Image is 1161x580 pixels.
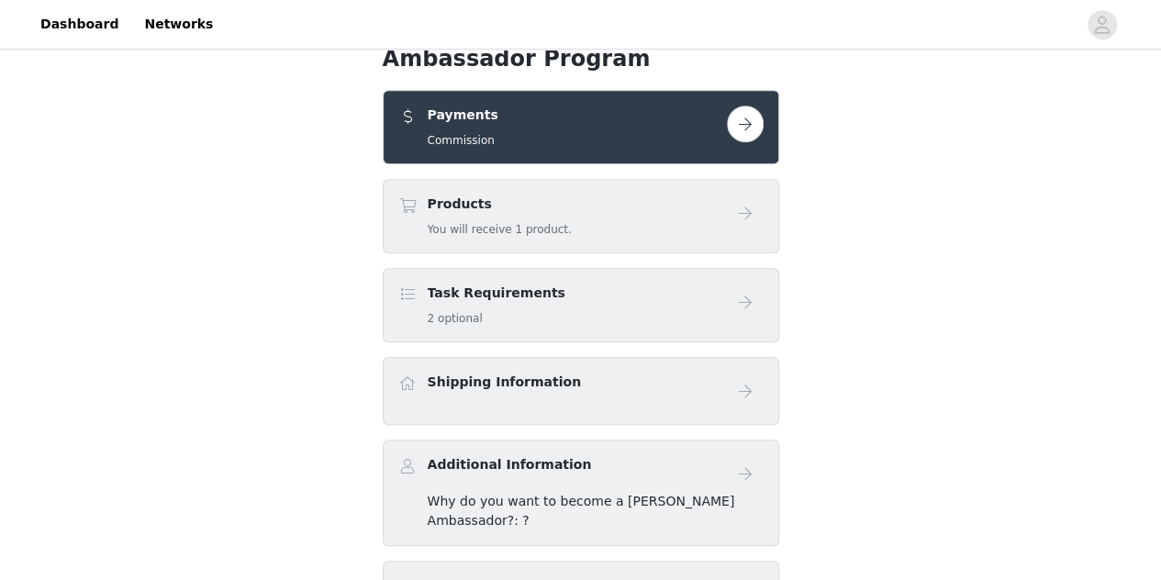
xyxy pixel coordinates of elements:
h4: Payments [428,106,498,125]
a: Networks [133,4,224,45]
h5: You will receive 1 product. [428,221,572,238]
a: Dashboard [29,4,129,45]
div: Task Requirements [383,268,779,342]
div: Products [383,179,779,253]
div: avatar [1093,10,1111,39]
h1: Ambassador Program [383,42,779,75]
h5: 2 optional [428,310,565,327]
h4: Task Requirements [428,284,565,303]
div: Payments [383,90,779,164]
div: Additional Information [383,440,779,546]
div: Shipping Information [383,357,779,425]
h4: Additional Information [428,455,592,474]
h5: Commission [428,132,498,149]
h4: Products [428,195,572,214]
span: Why do you want to become a [PERSON_NAME] Ambassador?: ? [428,494,735,528]
h4: Shipping Information [428,373,581,392]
